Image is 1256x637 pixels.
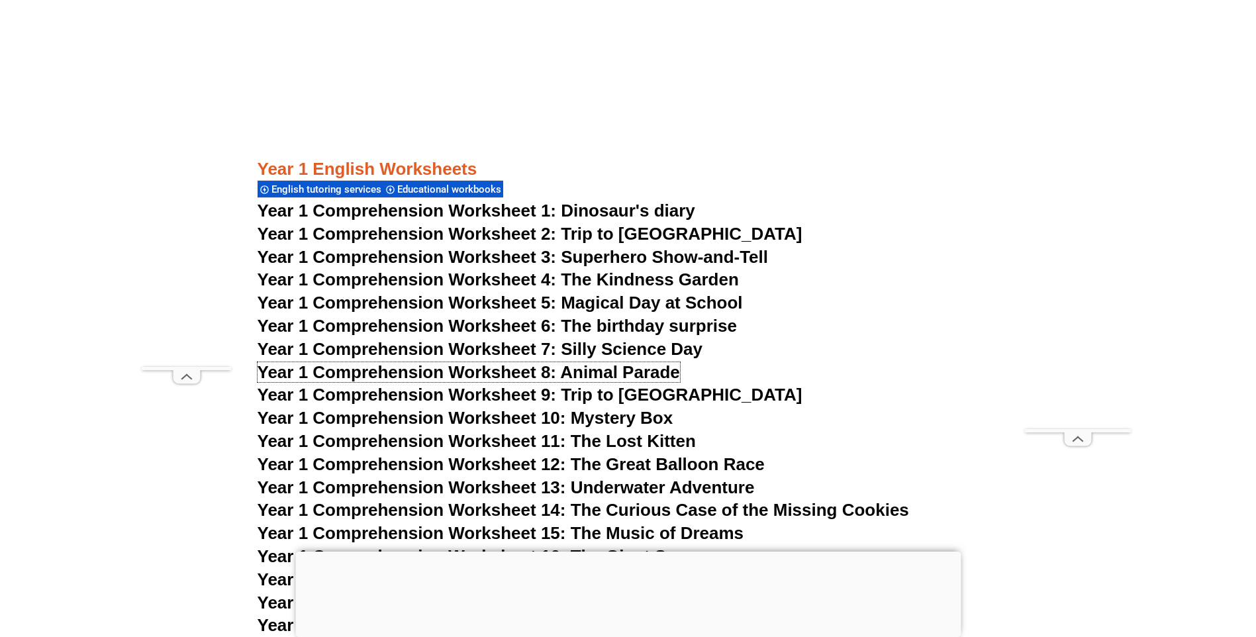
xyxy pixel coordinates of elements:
[271,183,385,195] span: English tutoring services
[258,431,696,451] a: Year 1 Comprehension Worksheet 11: The Lost Kitten
[258,269,739,289] a: Year 1 Comprehension Worksheet 4: The Kindness Garden
[258,180,383,198] div: English tutoring services
[295,552,961,634] iframe: Advertisement
[258,569,804,589] a: Year 1 Comprehension Worksheet 17: The Time-Travelling Toy Box
[258,362,680,382] a: Year 1 Comprehension Worksheet 8: Animal Parade
[258,224,802,244] a: Year 1 Comprehension Worksheet 2: Trip to [GEOGRAPHIC_DATA]
[258,385,802,405] a: Year 1 Comprehension Worksheet 9: Trip to [GEOGRAPHIC_DATA]
[258,454,765,474] a: Year 1 Comprehension Worksheet 12: The Great Balloon Race
[258,408,673,428] a: Year 1 Comprehension Worksheet 10: Mystery Box
[383,180,503,198] div: Educational workbooks
[1036,487,1256,637] iframe: Chat Widget
[258,293,743,313] a: Year 1 Comprehension Worksheet 5: Magical Day at School
[258,500,909,520] a: Year 1 Comprehension Worksheet 14: The Curious Case of the Missing Cookies
[258,546,724,566] a: Year 1 Comprehension Worksheet 16: The Giant Sneezes
[258,339,703,359] a: Year 1 Comprehension Worksheet 7: Silly Science Day
[258,523,744,543] a: Year 1 Comprehension Worksheet 15: The Music of Dreams
[258,615,730,635] a: Year 1 Comprehension Worksheet 19: The Amazing Game
[258,593,708,612] a: Year 1 Comprehension Worksheet 18: The Friendly Fox
[258,158,999,181] h3: Year 1 English Worksheets
[258,316,737,336] a: Year 1 Comprehension Worksheet 6: The birthday surprise
[397,183,505,195] span: Educational workbooks
[142,32,231,367] iframe: Advertisement
[258,201,695,220] a: Year 1 Comprehension Worksheet 1: Dinosaur's diary
[258,247,769,267] a: Year 1 Comprehension Worksheet 3: Superhero Show-and-Tell
[258,477,755,497] a: Year 1 Comprehension Worksheet 13: Underwater Adventure
[1025,32,1131,429] iframe: Advertisement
